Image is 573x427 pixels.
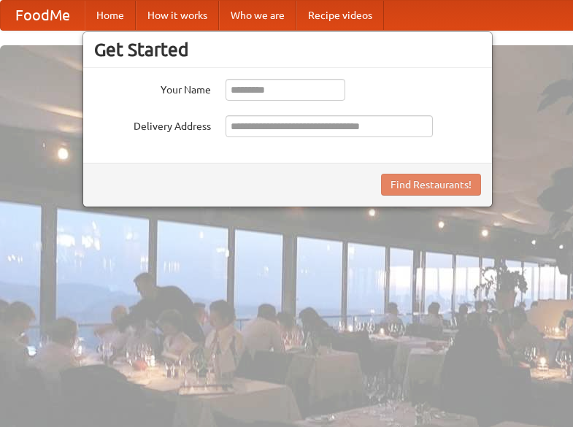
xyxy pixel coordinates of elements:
[296,1,384,30] a: Recipe videos
[219,1,296,30] a: Who we are
[94,39,481,61] h3: Get Started
[1,1,85,30] a: FoodMe
[94,79,211,97] label: Your Name
[94,115,211,134] label: Delivery Address
[381,174,481,196] button: Find Restaurants!
[136,1,219,30] a: How it works
[85,1,136,30] a: Home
